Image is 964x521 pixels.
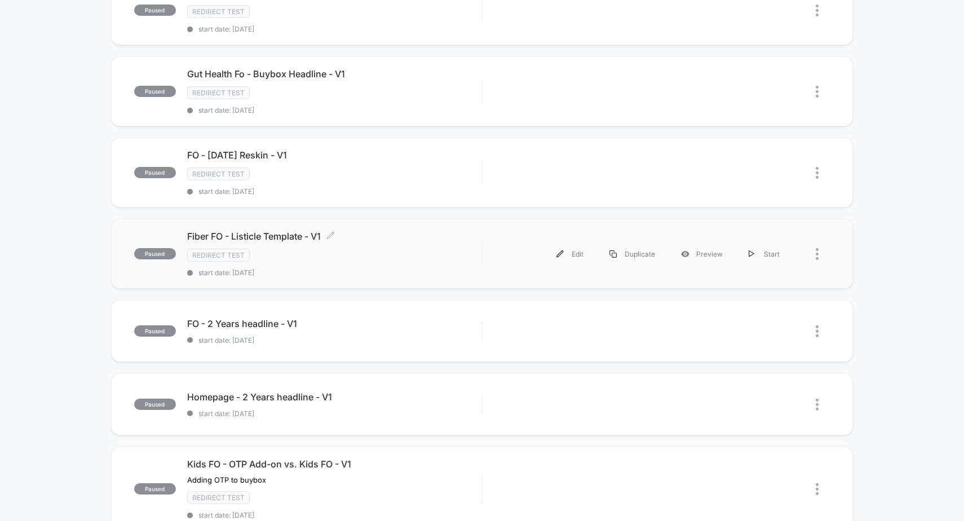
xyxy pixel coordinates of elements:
span: start date: [DATE] [187,187,482,196]
span: Redirect Test [187,249,250,262]
span: start date: [DATE] [187,409,482,418]
img: close [816,325,819,337]
span: Gut Health Fo - Buybox Headline - V1 [187,68,482,80]
img: close [816,248,819,260]
img: close [816,483,819,495]
span: start date: [DATE] [187,336,482,345]
span: Redirect Test [187,167,250,180]
img: close [816,167,819,179]
span: start date: [DATE] [187,268,482,277]
img: menu [609,250,617,258]
span: Redirect Test [187,86,250,99]
span: start date: [DATE] [187,25,482,33]
span: paused [134,167,176,178]
span: paused [134,86,176,97]
span: start date: [DATE] [187,511,482,519]
img: menu [556,250,564,258]
img: close [816,399,819,410]
span: Fiber FO - Listicle Template - V1 [187,231,482,242]
div: Preview [668,241,736,267]
span: FO - 2 Years headline - V1 [187,318,482,329]
span: Kids FO - OTP Add-on vs. Kids FO - V1 [187,458,482,470]
span: Homepage - 2 Years headline - V1 [187,391,482,403]
span: Adding OTP to buybox [187,475,266,484]
div: Edit [543,241,596,267]
span: Redirect Test [187,491,250,504]
img: close [816,86,819,98]
span: paused [134,483,176,494]
span: FO - [DATE] Reskin - V1 [187,149,482,161]
span: Redirect Test [187,5,250,18]
span: paused [134,5,176,16]
span: paused [134,399,176,410]
span: paused [134,325,176,337]
div: Start [736,241,793,267]
div: Duplicate [596,241,668,267]
img: close [816,5,819,16]
span: paused [134,248,176,259]
span: start date: [DATE] [187,106,482,114]
img: menu [749,250,754,258]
